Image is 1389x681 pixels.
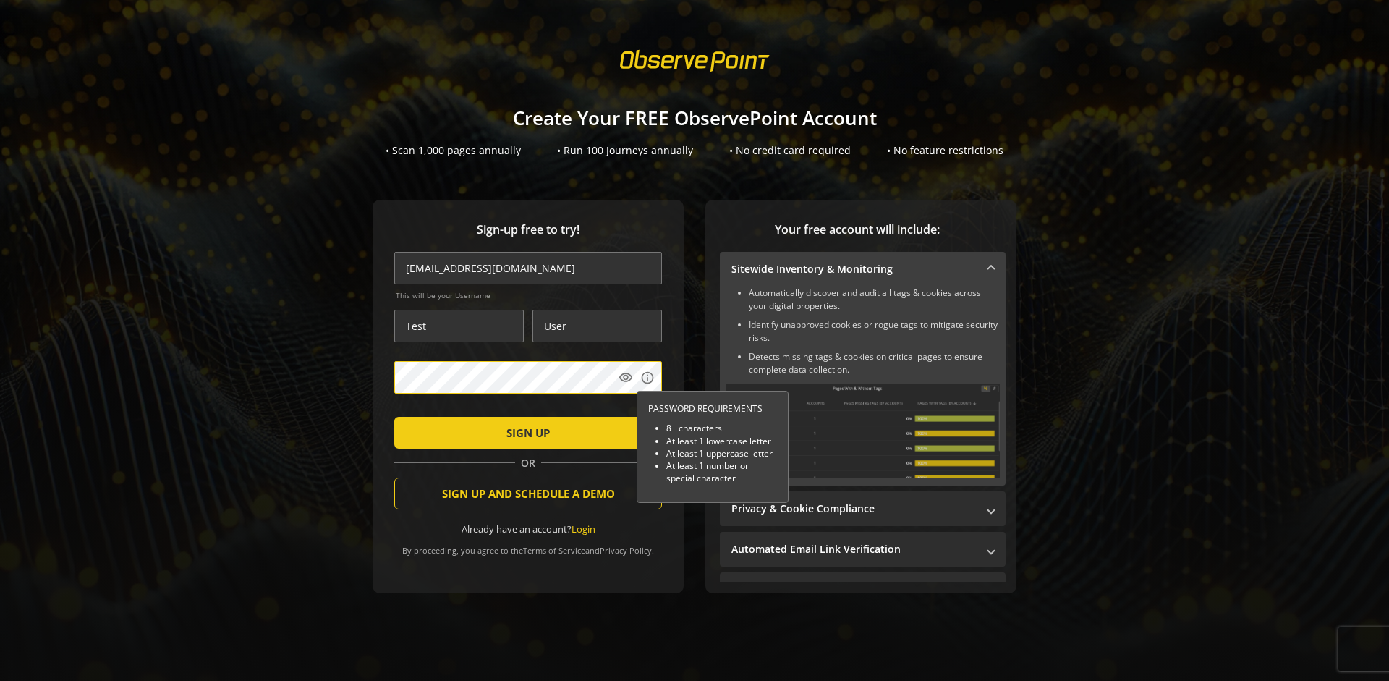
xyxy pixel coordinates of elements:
mat-panel-title: Automated Email Link Verification [731,542,977,557]
mat-icon: info [640,371,655,385]
a: Terms of Service [523,545,585,556]
mat-expansion-panel-header: Automated Email Link Verification [720,532,1006,567]
li: At least 1 uppercase letter [666,447,777,460]
div: By proceeding, you agree to the and . [394,536,662,556]
li: Detects missing tags & cookies on critical pages to ensure complete data collection. [749,350,1000,376]
div: Already have an account? [394,523,662,536]
span: SIGN UP [506,420,550,446]
li: Automatically discover and audit all tags & cookies across your digital properties. [749,287,1000,313]
mat-expansion-panel-header: Privacy & Cookie Compliance [720,491,1006,526]
li: Identify unapproved cookies or rogue tags to mitigate security risks. [749,318,1000,344]
li: At least 1 lowercase letter [666,435,777,447]
div: • No feature restrictions [887,143,1003,158]
a: Login [572,523,595,536]
a: Privacy Policy [600,545,652,556]
mat-panel-title: Sitewide Inventory & Monitoring [731,262,977,276]
button: SIGN UP [394,417,662,449]
mat-expansion-panel-header: Sitewide Inventory & Monitoring [720,252,1006,287]
div: • Run 100 Journeys annually [557,143,693,158]
span: This will be your Username [396,290,662,300]
mat-expansion-panel-header: Performance Monitoring with Web Vitals [720,572,1006,607]
div: • Scan 1,000 pages annually [386,143,521,158]
mat-icon: visibility [619,371,633,385]
li: 8+ characters [666,422,777,434]
mat-panel-title: Privacy & Cookie Compliance [731,502,977,516]
input: Email Address (name@work-email.com) * [394,252,662,284]
div: • No credit card required [729,143,851,158]
input: First Name * [394,310,524,342]
div: Sitewide Inventory & Monitoring [720,287,1006,486]
span: Your free account will include: [720,221,995,238]
button: SIGN UP AND SCHEDULE A DEMO [394,478,662,509]
li: At least 1 number or special character [666,460,777,484]
span: SIGN UP AND SCHEDULE A DEMO [442,481,615,507]
span: OR [515,456,541,470]
img: Sitewide Inventory & Monitoring [726,384,1000,478]
input: Last Name * [532,310,662,342]
span: Sign-up free to try! [394,221,662,238]
div: PASSWORD REQUIREMENTS [648,402,777,415]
